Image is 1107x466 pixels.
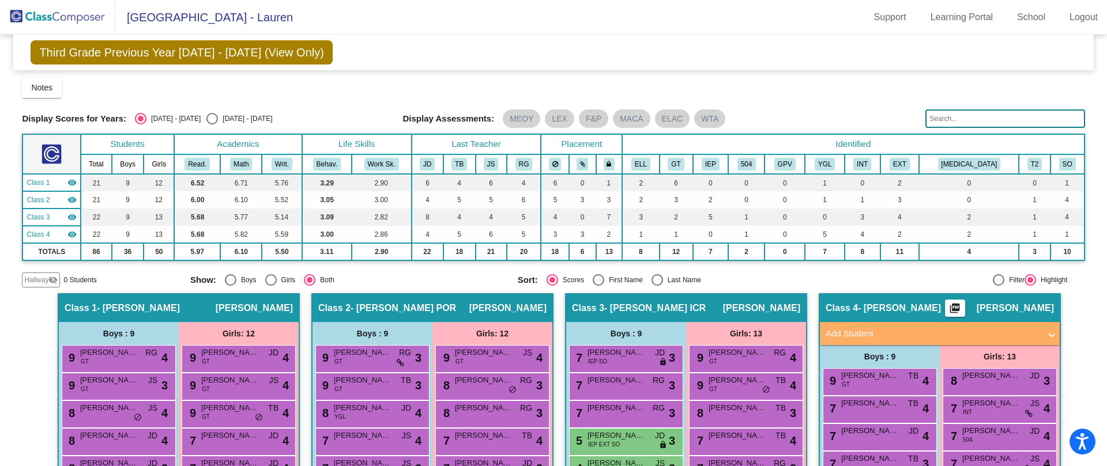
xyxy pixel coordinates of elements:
[262,209,302,226] td: 5.14
[693,226,729,243] td: 0
[845,191,880,209] td: 1
[403,113,495,124] span: Display Assessments:
[728,243,765,260] td: 2
[48,275,58,285] mat-icon: visibility_off
[451,158,467,171] button: TB
[693,243,729,260] td: 7
[631,158,650,171] button: ELL
[440,351,450,364] span: 9
[921,8,1003,26] a: Learning Portal
[709,347,766,358] span: [PERSON_NAME]
[1019,191,1050,209] td: 1
[686,322,806,345] div: Girls: 13
[523,347,532,359] span: JS
[919,191,1019,209] td: 0
[709,357,717,366] span: GT
[728,191,765,209] td: 0
[218,113,272,124] div: [DATE] - [DATE]
[1030,370,1040,382] span: JD
[67,213,77,222] mat-icon: visibility
[412,226,443,243] td: 4
[805,191,844,209] td: 1
[81,357,89,366] span: GT
[507,154,541,174] th: Rachel Gellman
[161,349,168,366] span: 4
[144,226,174,243] td: 13
[596,174,622,191] td: 1
[22,191,81,209] td: Lainie Gershman - Gershman POR
[919,226,1019,243] td: 2
[919,243,1019,260] td: 4
[890,158,910,171] button: EXT
[22,209,81,226] td: Molly Elslager - Elslager ICR
[775,374,786,387] span: TB
[693,209,729,226] td: 5
[858,302,941,314] span: - [PERSON_NAME]
[220,226,262,243] td: 5.82
[476,154,507,174] th: Jessica Siet
[663,275,701,285] div: Last Name
[174,243,220,260] td: 5.97
[588,357,607,366] span: IEP SO
[412,174,443,191] td: 6
[236,275,257,285] div: Boys
[660,191,693,209] td: 3
[262,191,302,209] td: 5.52
[737,158,756,171] button: 504
[1019,209,1050,226] td: 1
[660,209,693,226] td: 2
[27,212,50,222] span: Class 3
[507,209,541,226] td: 5
[319,351,329,364] span: 9
[659,358,667,367] span: lock
[604,275,643,285] div: First Name
[805,226,844,243] td: 5
[144,209,174,226] td: 13
[596,243,622,260] td: 13
[318,302,351,314] span: Class 2
[660,226,693,243] td: 1
[443,191,476,209] td: 5
[352,243,412,260] td: 2.90
[569,174,596,191] td: 0
[277,275,296,285] div: Girls
[443,209,476,226] td: 4
[302,174,352,191] td: 3.29
[655,109,690,128] mat-chip: ELAC
[112,209,144,226] td: 9
[484,158,499,171] button: JS
[948,302,962,319] mat-icon: picture_as_pdf
[694,109,725,128] mat-chip: WTA
[827,374,836,387] span: 9
[573,351,582,364] span: 7
[826,302,858,314] span: Class 4
[919,174,1019,191] td: 0
[190,274,509,286] mat-radio-group: Select an option
[1019,174,1050,191] td: 0
[201,374,259,386] span: [PERSON_NAME]
[112,154,144,174] th: Boys
[694,351,703,364] span: 9
[432,322,552,345] div: Girls: 12
[945,300,965,317] button: Print Students Details
[145,347,157,359] span: RG
[443,243,476,260] td: 18
[566,322,686,345] div: Boys : 9
[399,347,411,359] span: RG
[774,347,786,359] span: RG
[693,191,729,209] td: 2
[845,209,880,226] td: 3
[1004,275,1025,285] div: Filter
[144,154,174,174] th: Girls
[220,209,262,226] td: 5.77
[569,226,596,243] td: 3
[845,226,880,243] td: 4
[1050,243,1085,260] td: 10
[845,154,880,174] th: Introvert
[622,174,660,191] td: 2
[765,191,805,209] td: 0
[515,158,533,171] button: RG
[315,275,334,285] div: Both
[22,243,81,260] td: TOTALS
[67,195,77,204] mat-icon: visibility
